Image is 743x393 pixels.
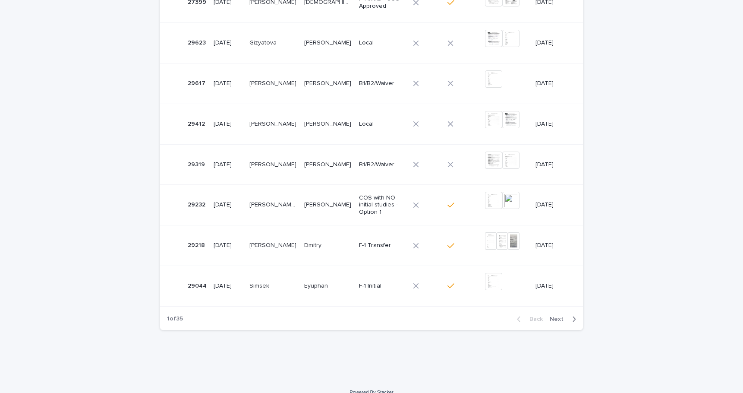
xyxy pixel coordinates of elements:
[535,120,569,128] p: [DATE]
[304,281,330,290] p: Eyuphan
[214,161,242,168] p: [DATE]
[188,119,207,128] p: 29412
[359,80,406,87] p: B1/B2/Waiver
[160,144,583,185] tr: 2931929319 [DATE][PERSON_NAME][PERSON_NAME] [PERSON_NAME][PERSON_NAME] B1/B2/Waiver[DATE]
[160,23,583,63] tr: 2962329623 [DATE]GizyatovaGizyatova [PERSON_NAME][PERSON_NAME] Local[DATE]
[160,104,583,144] tr: 2941229412 [DATE][PERSON_NAME][PERSON_NAME] [PERSON_NAME][PERSON_NAME] Local[DATE]
[249,200,299,209] p: Fernandes Pereira Paes
[214,39,242,47] p: [DATE]
[249,240,298,249] p: [PERSON_NAME]
[510,315,546,323] button: Back
[359,39,406,47] p: Local
[188,159,207,168] p: 29319
[214,201,242,209] p: [DATE]
[249,281,271,290] p: Simsek
[249,159,298,168] p: [PERSON_NAME]
[535,282,569,290] p: [DATE]
[359,120,406,128] p: Local
[249,78,298,87] p: Ferreira Dominguez
[550,316,569,322] span: Next
[160,185,583,225] tr: 2923229232 [DATE][PERSON_NAME] [PERSON_NAME] Paes[PERSON_NAME] [PERSON_NAME] Paes [PERSON_NAME][P...
[304,119,353,128] p: [PERSON_NAME]
[535,201,569,209] p: [DATE]
[160,266,583,306] tr: 2904429044 [DATE]SimsekSimsek EyuphanEyuphan F-1 Initial[DATE]
[359,161,406,168] p: B1/B2/Waiver
[359,242,406,249] p: F-1 Transfer
[359,282,406,290] p: F-1 Initial
[214,80,242,87] p: [DATE]
[535,80,569,87] p: [DATE]
[304,78,353,87] p: [PERSON_NAME]
[188,200,207,209] p: 29232
[160,308,190,330] p: 1 of 35
[524,316,543,322] span: Back
[304,200,353,209] p: [PERSON_NAME]
[304,240,323,249] p: Dmitry
[546,315,583,323] button: Next
[188,281,208,290] p: 29044
[249,119,298,128] p: [PERSON_NAME]
[304,159,353,168] p: [PERSON_NAME]
[160,225,583,266] tr: 2921829218 [DATE][PERSON_NAME][PERSON_NAME] DmitryDmitry F-1 Transfer[DATE]
[535,161,569,168] p: [DATE]
[214,242,242,249] p: [DATE]
[535,242,569,249] p: [DATE]
[304,38,353,47] p: [PERSON_NAME]
[214,282,242,290] p: [DATE]
[188,38,208,47] p: 29623
[249,38,278,47] p: Gizyatova
[188,78,207,87] p: 29617
[214,120,242,128] p: [DATE]
[535,39,569,47] p: [DATE]
[188,240,207,249] p: 29218
[359,194,406,216] p: COS with NO initial studies - Option 1
[160,63,583,104] tr: 2961729617 [DATE][PERSON_NAME][PERSON_NAME] [PERSON_NAME][PERSON_NAME] B1/B2/Waiver[DATE]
